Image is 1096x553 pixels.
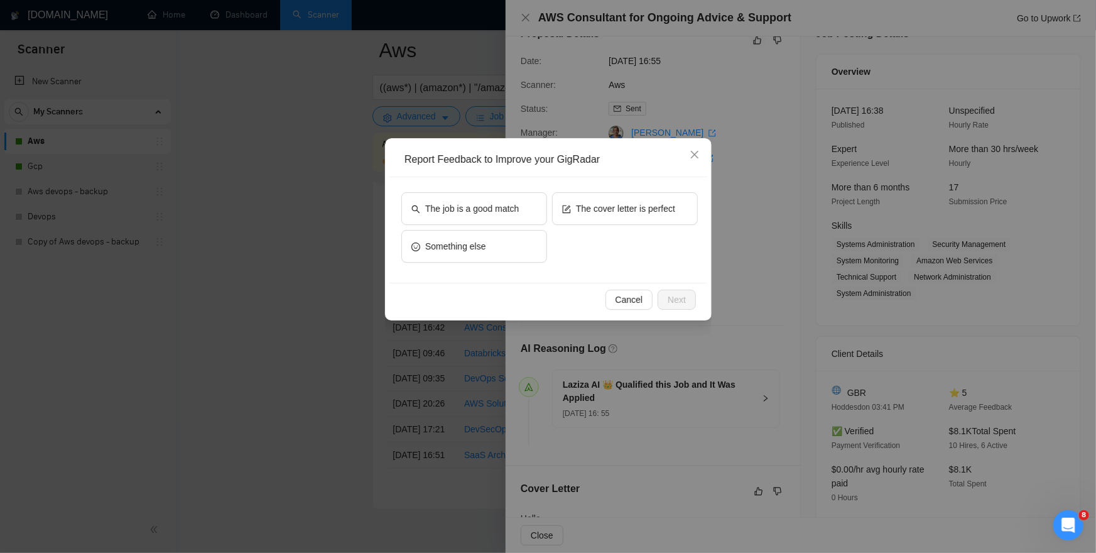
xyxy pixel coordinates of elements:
span: Something else [425,239,486,253]
span: close [690,150,700,160]
button: searchThe job is a good match [401,192,547,225]
button: Cancel [605,290,653,310]
div: Report Feedback to Improve your GigRadar [404,153,701,167]
button: Close [678,138,712,172]
span: search [411,204,420,213]
span: Cancel [615,293,643,307]
button: formThe cover letter is perfect [552,192,698,225]
span: smile [411,241,420,251]
span: The job is a good match [425,202,519,216]
span: form [562,204,571,213]
span: The cover letter is perfect [576,202,675,216]
span: 8 [1079,510,1089,520]
iframe: Intercom live chat [1053,510,1083,540]
button: smileSomething else [401,230,547,263]
button: Next [658,290,696,310]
